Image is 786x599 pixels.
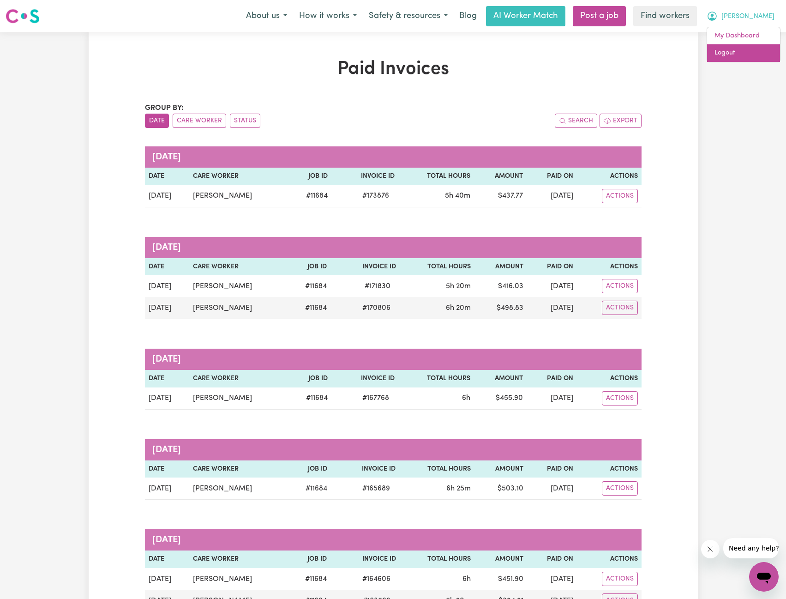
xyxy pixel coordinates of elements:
td: # 11684 [288,185,331,207]
th: Total Hours [398,168,474,185]
button: How it works [293,6,363,26]
th: Job ID [288,168,331,185]
button: Export [600,114,642,128]
span: [PERSON_NAME] [721,12,774,22]
button: Actions [602,301,638,315]
button: Actions [602,572,638,586]
button: Actions [602,279,638,293]
span: 5 hours 20 minutes [446,283,471,290]
th: Actions [577,551,641,568]
span: 6 hours [462,575,471,583]
td: # 11684 [288,297,330,319]
span: Group by: [145,104,184,112]
td: [PERSON_NAME] [189,185,288,207]
td: [DATE] [527,297,577,319]
th: Job ID [288,460,330,478]
th: Date [145,168,190,185]
td: [PERSON_NAME] [189,568,288,590]
th: Date [145,460,189,478]
th: Invoice ID [330,551,399,568]
span: 5 hours 40 minutes [445,192,470,200]
td: $ 437.77 [474,185,527,207]
th: Job ID [288,258,330,276]
caption: [DATE] [145,439,642,460]
span: # 173876 [357,190,395,201]
th: Care Worker [189,460,288,478]
th: Actions [577,370,642,387]
th: Job ID [288,370,331,387]
th: Actions [577,460,641,478]
img: Careseekers logo [6,8,40,24]
th: Actions [577,168,642,185]
td: [DATE] [145,478,189,500]
td: [DATE] [145,387,190,410]
th: Paid On [527,551,577,568]
td: [DATE] [527,275,577,297]
th: Invoice ID [330,258,399,276]
td: [DATE] [527,478,577,500]
th: Amount [474,370,527,387]
td: # 11684 [288,568,330,590]
td: $ 416.03 [474,275,527,297]
th: Total Hours [398,370,474,387]
th: Paid On [527,460,577,478]
span: Need any help? [6,6,56,14]
th: Amount [474,168,527,185]
button: Actions [602,391,638,405]
th: Total Hours [399,460,474,478]
iframe: Close message [701,540,720,558]
a: Find workers [633,6,697,26]
span: 6 hours 20 minutes [446,304,471,312]
button: My Account [701,6,780,26]
caption: [DATE] [145,349,642,370]
th: Amount [474,258,527,276]
th: Amount [474,551,527,568]
td: [DATE] [145,297,189,319]
th: Invoice ID [331,370,399,387]
a: AI Worker Match [486,6,565,26]
caption: [DATE] [145,237,642,258]
th: Total Hours [400,551,475,568]
button: Search [555,114,597,128]
a: Blog [454,6,482,26]
a: My Dashboard [707,27,780,45]
span: 6 hours [462,394,470,402]
td: [DATE] [527,185,576,207]
td: # 11684 [288,275,330,297]
th: Date [145,551,189,568]
td: [PERSON_NAME] [189,387,288,410]
th: Job ID [288,551,330,568]
button: Safety & resources [363,6,454,26]
td: $ 455.90 [474,387,527,410]
th: Invoice ID [331,460,399,478]
button: sort invoices by care worker [173,114,226,128]
th: Paid On [527,258,577,276]
button: sort invoices by date [145,114,169,128]
td: [PERSON_NAME] [189,297,288,319]
td: $ 503.10 [474,478,527,500]
div: My Account [707,27,780,62]
td: [DATE] [145,275,189,297]
span: # 171830 [359,281,396,292]
h1: Paid Invoices [145,58,642,80]
a: Logout [707,44,780,62]
th: Care Worker [189,258,288,276]
th: Invoice ID [331,168,399,185]
td: [PERSON_NAME] [189,478,288,500]
td: $ 498.83 [474,297,527,319]
span: 6 hours 25 minutes [446,485,471,492]
td: [DATE] [527,387,576,410]
span: # 167768 [357,393,395,404]
th: Paid On [527,168,576,185]
iframe: Button to launch messaging window [749,562,779,592]
td: # 11684 [288,387,331,410]
td: [DATE] [145,185,190,207]
th: Paid On [527,370,576,387]
td: # 11684 [288,478,330,500]
button: About us [240,6,293,26]
caption: [DATE] [145,146,642,168]
span: # 165689 [357,483,396,494]
th: Date [145,258,189,276]
a: Careseekers logo [6,6,40,27]
button: Actions [602,481,638,496]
